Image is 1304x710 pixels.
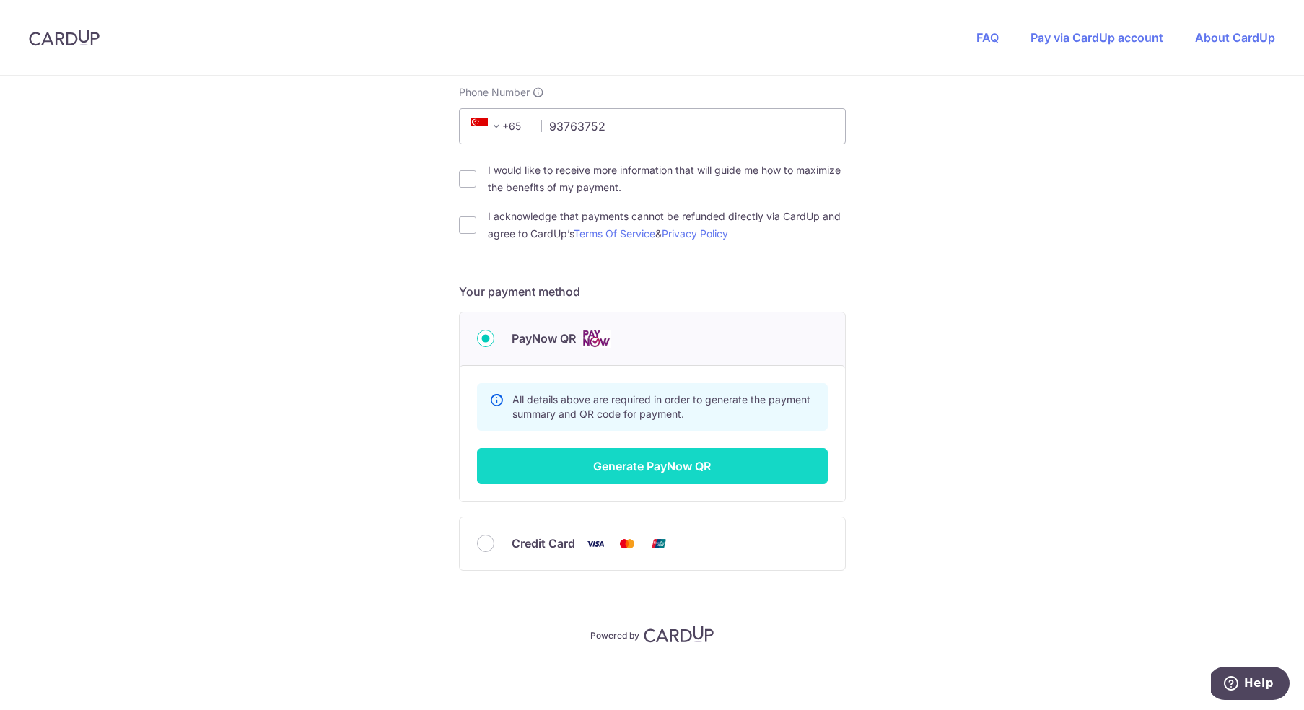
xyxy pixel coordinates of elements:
span: +65 [466,118,531,135]
a: Privacy Policy [662,227,728,240]
h5: Your payment method [459,283,846,300]
iframe: Opens a widget where you can find more information [1211,667,1290,703]
img: CardUp [29,29,100,46]
span: All details above are required in order to generate the payment summary and QR code for payment. [512,393,810,420]
a: Pay via CardUp account [1030,30,1163,45]
span: +65 [471,118,505,135]
img: Cards logo [582,330,611,348]
div: Credit Card Visa Mastercard Union Pay [477,535,828,553]
a: About CardUp [1195,30,1275,45]
span: Phone Number [459,85,530,100]
a: FAQ [976,30,999,45]
img: Mastercard [613,535,642,553]
div: PayNow QR Cards logo [477,330,828,348]
span: PayNow QR [512,330,576,347]
img: Union Pay [644,535,673,553]
p: Powered by [590,627,639,641]
span: Credit Card [512,535,575,552]
button: Generate PayNow QR [477,448,828,484]
a: Terms Of Service [574,227,655,240]
label: I acknowledge that payments cannot be refunded directly via CardUp and agree to CardUp’s & [488,208,846,242]
label: I would like to receive more information that will guide me how to maximize the benefits of my pa... [488,162,846,196]
img: Visa [581,535,610,553]
img: CardUp [644,626,714,643]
